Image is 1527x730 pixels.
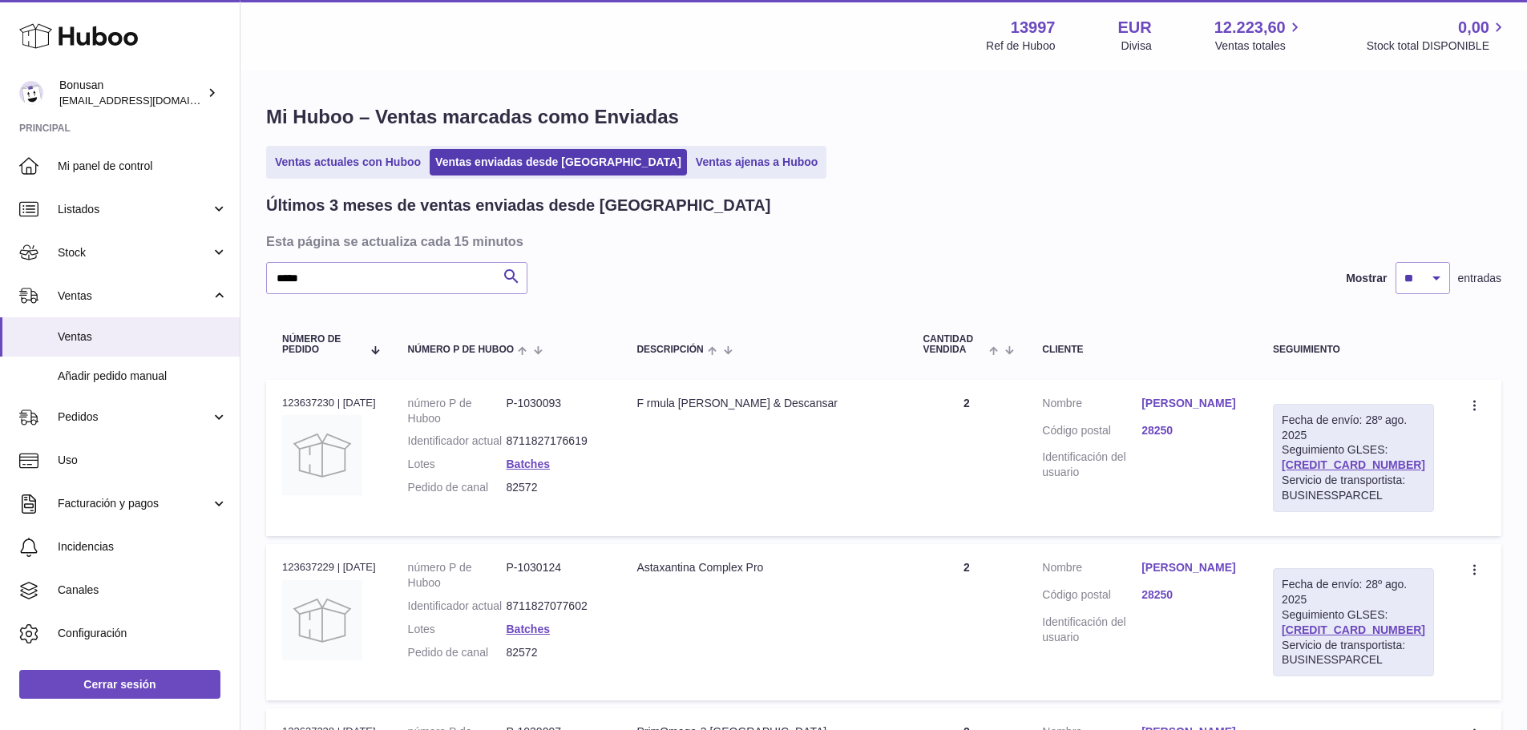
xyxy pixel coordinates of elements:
a: Batches [506,458,549,470]
dt: Lotes [408,457,507,472]
dd: 8711827176619 [506,434,604,449]
div: Fecha de envío: 28º ago. 2025 [1282,577,1425,607]
dt: Pedido de canal [408,645,507,660]
a: Ventas enviadas desde [GEOGRAPHIC_DATA] [430,149,687,175]
div: Seguimiento GLSES: [1273,568,1434,676]
span: Stock [58,245,211,260]
dt: Nombre [1042,560,1141,579]
span: Descripción [636,345,703,355]
a: Ventas actuales con Huboo [269,149,426,175]
span: número P de Huboo [408,345,514,355]
dd: 8711827077602 [506,599,604,614]
span: Añadir pedido manual [58,369,228,384]
dd: P-1030093 [506,396,604,426]
a: Batches [506,623,549,635]
strong: EUR [1117,17,1151,38]
span: [EMAIL_ADDRESS][DOMAIN_NAME] [59,94,236,107]
a: Ventas ajenas a Huboo [690,149,824,175]
div: F rmula [PERSON_NAME] & Descansar [636,396,891,411]
span: Ventas totales [1215,38,1304,54]
div: Cliente [1042,345,1241,355]
dd: 82572 [506,480,604,495]
span: Cantidad vendida [923,334,985,355]
td: 2 [907,544,1026,700]
img: no-photo.jpg [282,415,362,495]
dt: número P de Huboo [408,560,507,591]
h2: Últimos 3 meses de ventas enviadas desde [GEOGRAPHIC_DATA] [266,195,770,216]
a: [CREDIT_CARD_NUMBER] [1282,623,1425,636]
h1: Mi Huboo – Ventas marcadas como Enviadas [266,104,1501,130]
a: [PERSON_NAME] [1141,560,1241,575]
dt: Nombre [1042,396,1141,415]
span: Facturación y pagos [58,496,211,511]
dt: número P de Huboo [408,396,507,426]
span: 0,00 [1458,17,1489,38]
span: Configuración [58,626,228,641]
dt: Identificador actual [408,599,507,614]
div: 123637230 | [DATE] [282,396,376,410]
h3: Esta página se actualiza cada 15 minutos [266,232,1497,250]
span: 12.223,60 [1214,17,1286,38]
td: 2 [907,380,1026,536]
span: Uso [58,453,228,468]
a: [CREDIT_CARD_NUMBER] [1282,458,1425,471]
span: Incidencias [58,539,228,555]
a: 0,00 Stock total DISPONIBLE [1367,17,1508,54]
dt: Identificador actual [408,434,507,449]
span: Número de pedido [282,334,362,355]
dt: Pedido de canal [408,480,507,495]
span: Stock total DISPONIBLE [1367,38,1508,54]
div: Seguimiento [1273,345,1434,355]
div: Bonusan [59,78,204,108]
div: Ref de Huboo [986,38,1055,54]
span: Mi panel de control [58,159,228,174]
span: Pedidos [58,409,211,425]
a: 12.223,60 Ventas totales [1214,17,1304,54]
div: Astaxantina Complex Pro [636,560,891,575]
div: Divisa [1121,38,1152,54]
span: Ventas [58,329,228,345]
dt: Código postal [1042,587,1141,607]
a: [PERSON_NAME] [1141,396,1241,411]
dt: Lotes [408,622,507,637]
span: Canales [58,583,228,598]
img: no-photo.jpg [282,580,362,660]
dt: Código postal [1042,423,1141,442]
label: Mostrar [1346,271,1387,286]
a: 28250 [1141,423,1241,438]
span: Listados [58,202,211,217]
dd: 82572 [506,645,604,660]
dt: Identificación del usuario [1042,450,1141,480]
div: Servicio de transportista: BUSINESSPARCEL [1282,638,1425,668]
div: Fecha de envío: 28º ago. 2025 [1282,413,1425,443]
div: Seguimiento GLSES: [1273,404,1434,512]
span: entradas [1458,271,1501,286]
strong: 13997 [1011,17,1056,38]
span: Ventas [58,288,211,304]
dt: Identificación del usuario [1042,615,1141,645]
a: 28250 [1141,587,1241,603]
dd: P-1030124 [506,560,604,591]
div: Servicio de transportista: BUSINESSPARCEL [1282,473,1425,503]
a: Cerrar sesión [19,670,220,699]
div: 123637229 | [DATE] [282,560,376,575]
img: info@bonusan.es [19,81,43,105]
